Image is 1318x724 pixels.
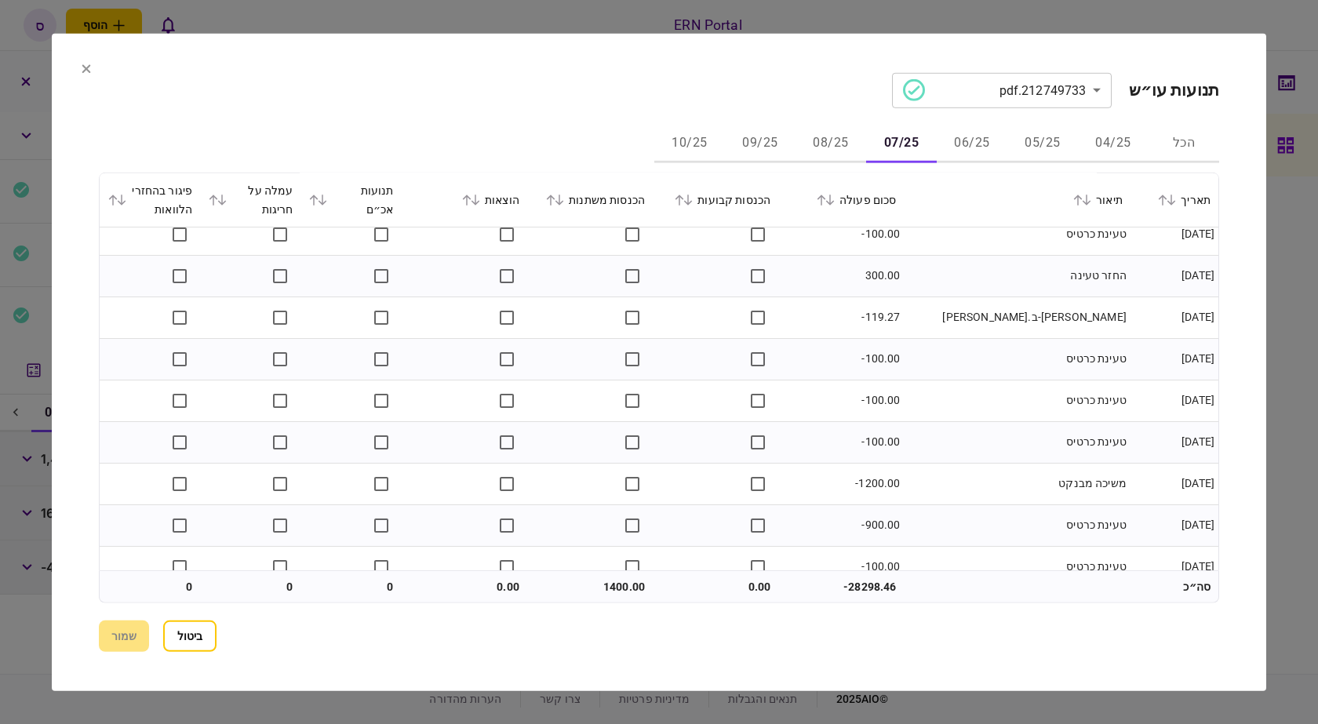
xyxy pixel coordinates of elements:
td: [DATE] [1130,504,1218,546]
td: [DATE] [1130,380,1218,421]
td: [DATE] [1130,338,1218,380]
div: הכנסות קבועות [661,190,770,209]
div: סכום פעולה [786,190,896,209]
td: -100.00 [778,380,904,421]
div: עמלה על חריגות [208,180,293,218]
div: פיגור בהחזרי הלוואות [107,180,192,218]
div: תיאור [912,190,1122,209]
td: החזר טעינה [904,255,1130,297]
button: 10/25 [654,125,725,162]
button: 04/25 [1078,125,1149,162]
button: 08/25 [796,125,866,162]
button: 09/25 [725,125,796,162]
button: 05/25 [1007,125,1078,162]
td: 1400.00 [527,571,653,602]
h2: תנועות עו״ש [1129,80,1219,100]
td: -100.00 [778,546,904,588]
td: 0.00 [402,571,527,602]
td: -119.27 [778,297,904,338]
button: 07/25 [866,125,937,162]
td: -28298.46 [778,571,904,602]
button: 06/25 [937,125,1007,162]
td: טעינת כרטיס [904,213,1130,255]
div: תאריך [1138,190,1211,209]
td: טעינת כרטיס [904,421,1130,463]
td: [DATE] [1130,463,1218,504]
td: -100.00 [778,421,904,463]
td: -100.00 [778,338,904,380]
td: [DATE] [1130,213,1218,255]
td: -1200.00 [778,463,904,504]
button: ביטול [163,620,217,652]
td: 0 [200,571,300,602]
td: טעינת כרטיס [904,504,1130,546]
td: [PERSON_NAME]-ב.[PERSON_NAME] [904,297,1130,338]
td: 300.00 [778,255,904,297]
td: 0 [300,571,401,602]
div: הוצאות [410,190,519,209]
td: [DATE] [1130,297,1218,338]
td: טעינת כרטיס [904,380,1130,421]
td: [DATE] [1130,421,1218,463]
td: -100.00 [778,213,904,255]
td: -900.00 [778,504,904,546]
button: הכל [1149,125,1219,162]
td: [DATE] [1130,255,1218,297]
td: טעינת כרטיס [904,546,1130,588]
div: 212749733.pdf [903,79,1087,101]
td: סה״כ [1130,571,1218,602]
td: טעינת כרטיס [904,338,1130,380]
div: תנועות אכ״ם [308,180,393,218]
td: 0 [100,571,200,602]
div: הכנסות משתנות [535,190,645,209]
td: 0.00 [653,571,778,602]
td: משיכה מבנקט [904,463,1130,504]
td: [DATE] [1130,546,1218,588]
